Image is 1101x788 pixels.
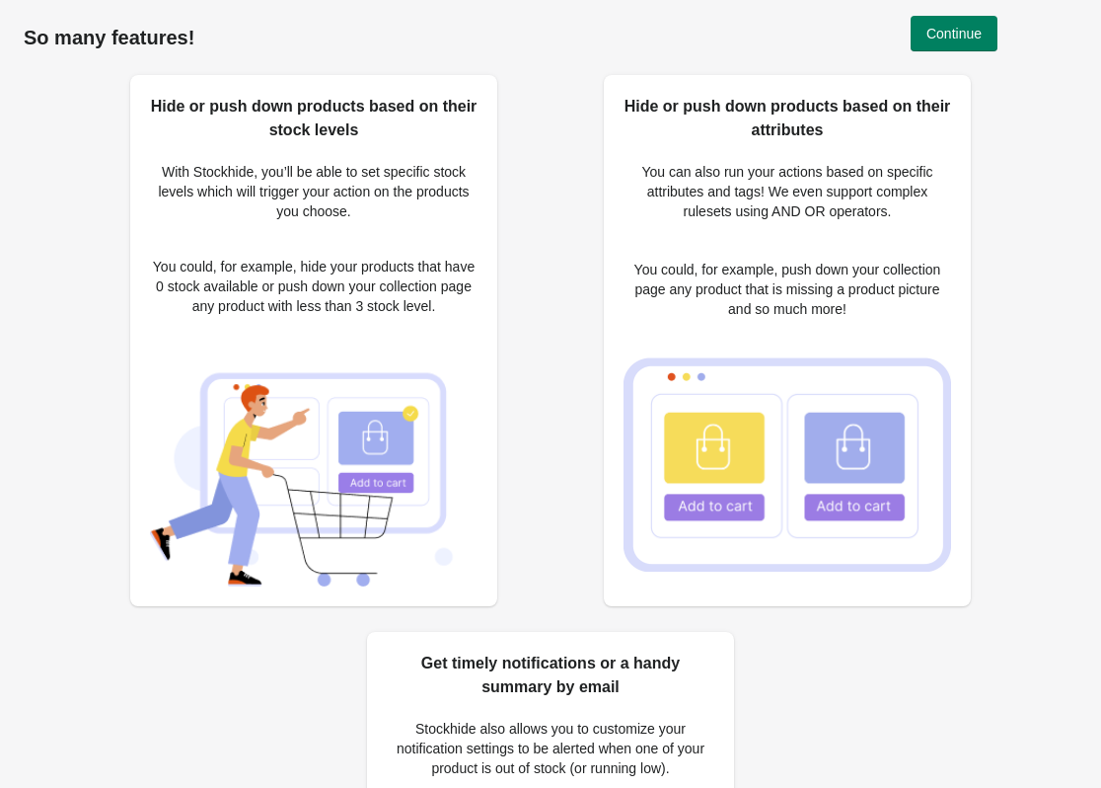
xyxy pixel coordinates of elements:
[24,26,1077,49] h1: So many features!
[624,95,951,142] h2: Hide or push down products based on their attributes
[150,162,477,221] p: With Stockhide, you’ll be able to set specific stock levels which will trigger your action on the...
[624,162,951,221] p: You can also run your actions based on specific attributes and tags! We even support complex rule...
[911,16,997,51] button: Continue
[387,719,714,778] p: Stockhide also allows you to customize your notification settings to be alerted when one of your ...
[926,26,982,41] span: Continue
[150,257,477,316] p: You could, for example, hide your products that have 0 stock available or push down your collecti...
[150,95,477,142] h2: Hide or push down products based on their stock levels
[387,652,714,699] h2: Get timely notifications or a handy summary by email
[624,357,951,572] img: Hide or push down products based on their attributes
[624,260,951,319] p: You could, for example, push down your collection page any product that is missing a product pict...
[150,351,477,587] img: Hide or push down products based on their stock levels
